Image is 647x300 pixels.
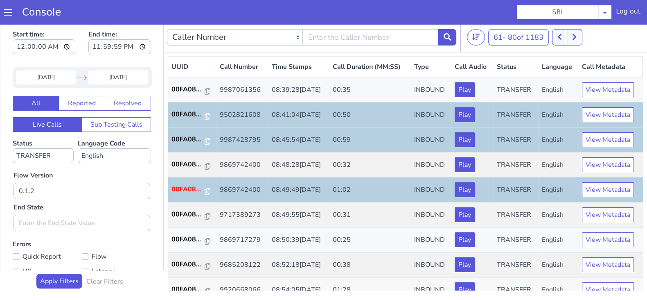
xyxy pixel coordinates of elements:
[538,55,578,80] td: English
[171,237,213,247] a: 00FA08...
[329,255,410,280] td: 01:28
[455,185,475,200] button: Play
[494,80,538,105] td: TRANSFER
[455,160,475,175] button: Play
[538,230,578,255] td: English
[329,130,410,155] td: 00:32
[216,205,268,230] td: 9869717279
[582,185,634,200] button: View Metadata
[216,105,268,130] td: 9987428795
[494,255,538,280] td: TRANSFER
[538,155,578,180] td: English
[82,95,151,109] button: Sub Testing Calls
[105,73,151,88] button: Resolved
[329,80,410,105] td: 00:50
[86,255,123,263] h6: Clear Filters
[171,137,213,147] a: 00FA08...
[171,212,213,222] a: 00FA08...
[616,7,640,20] div: Log out
[455,235,475,250] button: Play
[329,155,410,180] td: 01:02
[268,205,329,230] td: 08:50:39[DATE]
[16,48,76,62] input: Start Date
[13,5,75,34] label: Start time:
[171,162,213,172] a: 00FA08...
[171,62,213,72] a: 00FA08...
[82,243,151,255] label: Latency
[455,135,475,150] button: Play
[582,260,634,275] button: View Metadata
[13,126,74,141] select: Status
[171,162,205,172] p: 00FA08...
[329,230,410,255] td: 00:38
[14,160,150,177] input: Enter the Flow Version ID
[216,80,268,105] td: 9502821608
[494,205,538,230] td: TRANSFER
[88,48,148,62] input: End Date
[582,135,634,150] button: View Metadata
[455,60,475,75] button: Play
[582,110,634,125] button: View Metadata
[451,34,494,55] th: Call Audio
[216,255,268,280] td: 9920668066
[488,7,549,23] button: 61- 80of 1183
[13,243,82,255] label: UX
[14,148,53,158] label: Flow Version
[582,160,634,175] button: View Metadata
[268,55,329,80] td: 08:39:28[DATE]
[12,7,71,18] a: Console
[13,116,74,141] label: Status
[216,130,268,155] td: 9869742400
[411,34,452,55] th: Type
[411,180,452,205] td: INBOUND
[78,126,151,141] select: Language Code
[455,210,475,225] button: Play
[171,87,205,97] p: 00FA08...
[216,230,268,255] td: 9685208122
[171,112,213,122] a: 00FA08...
[59,73,105,88] button: Reported
[171,212,205,222] p: 00FA08...
[171,262,213,272] a: 00FA08...
[329,55,410,80] td: 00:35
[494,155,538,180] td: TRANSFER
[508,10,543,20] span: 80 of 1183
[78,116,151,141] label: Language Code
[411,80,452,105] td: INBOUND
[494,130,538,155] td: TRANSFER
[216,180,268,205] td: 9717389273
[13,17,75,32] input: Start time:
[411,255,452,280] td: INBOUND
[171,87,213,97] a: 00FA08...
[516,5,598,20] button: SBI
[82,228,151,240] label: Flow
[168,34,216,55] th: UUID
[216,34,268,55] th: Call Number
[13,228,82,240] label: Quick Report
[411,205,452,230] td: INBOUND
[303,7,439,23] input: Enter the Caller Number
[88,5,151,34] label: End time:
[411,55,452,80] td: INBOUND
[579,34,643,55] th: Call Metadata
[538,34,578,55] th: Language
[13,95,82,109] button: Live Calls
[268,155,329,180] td: 08:49:49[DATE]
[268,255,329,280] td: 08:54:05[DATE]
[538,180,578,205] td: English
[268,105,329,130] td: 08:45:54[DATE]
[494,105,538,130] td: TRANSFER
[14,192,150,209] input: Enter the End State Value
[329,180,410,205] td: 00:31
[582,60,634,75] button: View Metadata
[14,180,43,190] label: End State
[494,34,538,55] th: Status
[494,230,538,255] td: TRANSFER
[455,85,475,100] button: Play
[494,55,538,80] td: TRANSFER
[411,230,452,255] td: INBOUND
[171,112,205,122] p: 00FA08...
[411,105,452,130] td: INBOUND
[538,105,578,130] td: English
[455,110,475,125] button: Play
